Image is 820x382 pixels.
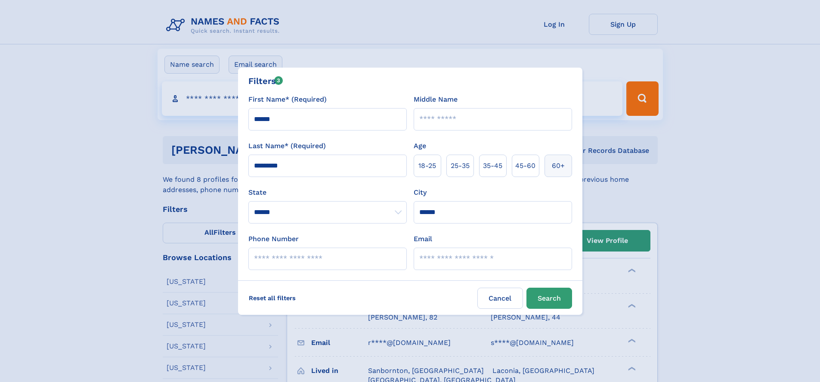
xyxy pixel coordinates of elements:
span: 25‑35 [451,161,470,171]
div: Filters [248,75,283,87]
label: Reset all filters [243,288,301,308]
label: Middle Name [414,94,458,105]
label: Last Name* (Required) [248,141,326,151]
label: Email [414,234,432,244]
span: 18‑25 [418,161,436,171]
span: 45‑60 [515,161,535,171]
span: 35‑45 [483,161,502,171]
label: Cancel [477,288,523,309]
label: Age [414,141,426,151]
span: 60+ [552,161,565,171]
label: State [248,187,407,198]
button: Search [526,288,572,309]
label: City [414,187,427,198]
label: Phone Number [248,234,299,244]
label: First Name* (Required) [248,94,327,105]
